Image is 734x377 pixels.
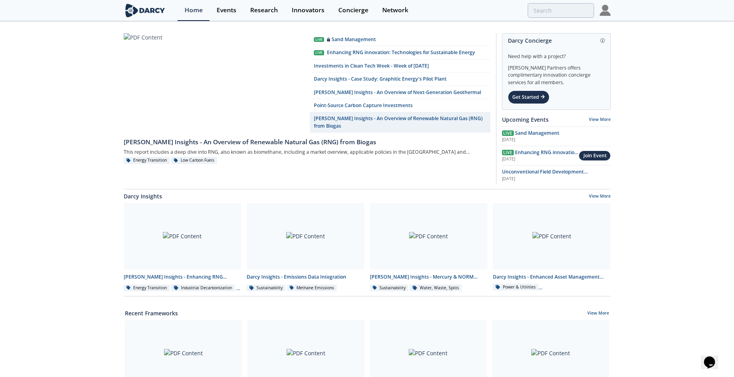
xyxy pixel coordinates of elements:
span: Sand Management [515,130,559,136]
a: PDF Content Darcy Insights - Enhanced Asset Management (O&M) for Onshore Wind Farms Power & Utili... [490,203,613,292]
div: This report includes a deep dive into RNG, also known as biomethane, including a market overview,... [124,147,491,157]
img: logo-wide.svg [124,4,167,17]
a: Unconventional Field Development Optimization through Geochemical Fingerprinting Technology [DATE] [502,168,611,182]
div: Energy Transition [124,285,170,292]
div: Research [250,7,278,13]
iframe: chat widget [701,345,726,369]
div: Industrial Decarbonization [171,285,235,292]
button: Join Event [579,151,610,161]
div: [DATE] [502,137,611,143]
div: Sustainability [247,285,285,292]
span: Live [502,130,514,136]
a: [PERSON_NAME] Insights - An Overview of Renewable Natural Gas (RNG) from Biogas [124,134,491,147]
div: Darcy Insights - Enhanced Asset Management (O&M) for Onshore Wind Farms [493,273,611,281]
a: View More [589,193,611,200]
div: [PERSON_NAME] Partners offers complimentary innovation concierge services for all members. [508,60,605,86]
a: Investments in Clean Tech Week - Week of [DATE] [310,60,491,73]
a: Darcy Insights - Case Study: Graphitic Energy's Pilot Plant [310,73,491,86]
div: [PERSON_NAME] Insights - Mercury & NORM Detection and [MEDICAL_DATA] [370,273,488,281]
div: Events [217,7,236,13]
a: Live Enhancing RNG innovation: Technologies for Sustainable Energy [DATE] [502,149,579,162]
a: [PERSON_NAME] Insights - An Overview of Next-Generation Geothermal [310,86,491,99]
div: Water, Waste, Spills [410,285,462,292]
div: Concierge [338,7,368,13]
a: [PERSON_NAME] Insights - An Overview of Renewable Natural Gas (RNG) from Biogas [310,112,491,133]
div: Innovators [292,7,325,13]
div: Need help with a project? [508,47,605,60]
div: Home [185,7,203,13]
div: Get Started [508,90,549,104]
div: Methane Emissions [287,285,337,292]
div: Power & Utilities [493,284,538,291]
a: PDF Content [PERSON_NAME] Insights - Mercury & NORM Detection and [MEDICAL_DATA] Sustainability W... [367,203,491,292]
img: information.svg [600,38,605,43]
a: PDF Content [PERSON_NAME] Insights - Enhancing RNG innovation Energy Transition Industrial Decarb... [121,203,244,292]
a: Upcoming Events [502,115,549,124]
div: Enhancing RNG innovation: Technologies for Sustainable Energy [327,49,475,56]
img: Profile [600,5,611,16]
a: Point-Source Carbon Capture Investments [310,99,491,112]
div: Network [382,7,408,13]
span: Unconventional Field Development Optimization through Geochemical Fingerprinting Technology [502,168,588,190]
div: Join Event [583,152,607,159]
div: Energy Transition [124,157,170,164]
a: Recent Frameworks [125,309,178,317]
div: Live [314,37,324,42]
div: Sand Management [327,36,376,43]
a: Live Sand Management [310,33,491,46]
div: [DATE] [502,176,611,182]
div: [PERSON_NAME] Insights - An Overview of Renewable Natural Gas (RNG) from Biogas [124,138,491,147]
a: PDF Content Darcy Insights - Emissions Data Integration Sustainability Methane Emissions [244,203,367,292]
input: Advanced Search [528,3,594,18]
div: Sustainability [370,285,409,292]
div: Darcy Concierge [508,34,605,47]
div: Live [314,50,324,55]
div: Low Carbon Fuels [171,157,217,164]
a: Live Sand Management [DATE] [502,130,611,143]
div: [DATE] [502,156,579,162]
a: View More [589,117,611,122]
div: Darcy Insights - Emissions Data Integration [247,273,364,281]
a: Live Enhancing RNG innovation: Technologies for Sustainable Energy [310,46,491,59]
a: Darcy Insights [124,192,162,200]
span: Live [502,150,514,155]
div: [PERSON_NAME] Insights - Enhancing RNG innovation [124,273,242,281]
span: Enhancing RNG innovation: Technologies for Sustainable Energy [502,149,579,170]
a: View More [587,310,609,317]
